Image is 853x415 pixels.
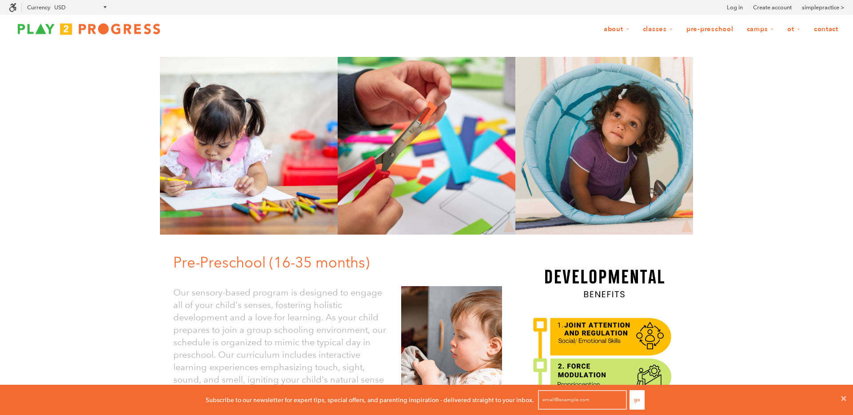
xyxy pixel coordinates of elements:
img: Play2Progress logo [9,20,169,38]
font: Our sensory-based program is designed to engage all of your child's senses, fostering holistic de... [173,287,386,397]
a: Classes [637,21,679,38]
a: Create account [753,3,792,12]
label: Currency [27,4,50,11]
h1: Pre-Preschool (16-35 months) [173,252,509,273]
a: Camps [741,21,780,38]
a: About [598,21,635,38]
a: Log in [727,3,743,12]
a: OT [781,21,806,38]
a: simplepractice > [802,3,844,12]
p: Subscribe to our newsletter for expert tips, special offers, and parenting inspiration - delivere... [206,395,534,405]
a: Pre-Preschool [681,21,739,38]
button: Go [630,390,645,410]
a: Contact [808,21,844,38]
input: email@example.com [538,390,627,410]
